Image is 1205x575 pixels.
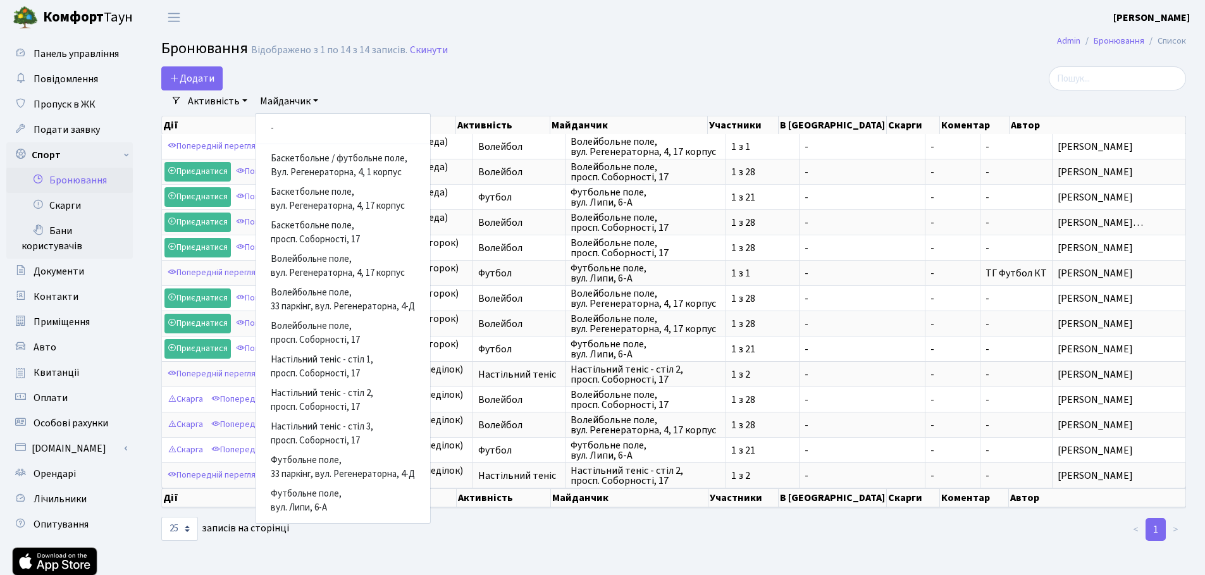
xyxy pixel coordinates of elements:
[1058,445,1181,455] span: [PERSON_NAME]
[805,243,920,253] span: -
[986,317,989,331] span: -
[478,167,560,177] span: Волейбол
[162,116,328,134] th: Дії
[256,119,430,139] a: -
[1058,218,1181,228] span: [PERSON_NAME]…
[162,488,329,507] th: Дії
[731,395,794,405] span: 1 з 28
[6,512,133,537] a: Опитування
[571,314,720,334] span: Волейбольне поле, вул. Регенераторна, 4, 17 корпус
[164,162,231,182] a: Приєднатися
[1058,344,1181,354] span: [PERSON_NAME]
[571,339,720,359] span: Футбольне поле, вул. Липи, 6-А
[1058,142,1181,152] span: [PERSON_NAME]
[6,385,133,411] a: Оплати
[34,290,78,304] span: Контакти
[731,445,794,455] span: 1 з 21
[6,66,133,92] a: Повідомлення
[1058,319,1181,329] span: [PERSON_NAME]
[1058,369,1181,380] span: [PERSON_NAME]
[6,168,133,193] a: Бронювання
[805,167,920,177] span: -
[161,66,223,90] button: Додати
[34,492,87,506] span: Лічильники
[930,294,975,304] span: -
[410,44,448,56] a: Скинути
[986,266,1047,280] span: ТГ Футбол КТ
[731,167,794,177] span: 1 з 28
[930,319,975,329] span: -
[731,218,794,228] span: 1 з 28
[930,369,975,380] span: -
[164,415,206,435] a: Скарга
[571,415,720,435] span: Волейбольне поле, вул. Регенераторна, 4, 17 корпус
[43,7,104,27] b: Комфорт
[478,369,560,380] span: Настільний теніс
[164,213,231,232] a: Приєднатися
[6,411,133,436] a: Особові рахунки
[731,268,794,278] span: 1 з 1
[1113,10,1190,25] a: [PERSON_NAME]
[6,284,133,309] a: Контакти
[164,263,264,283] a: Попередній перегляд
[986,165,989,179] span: -
[164,187,231,207] a: Приєднатися
[164,314,231,333] a: Приєднатися
[208,390,308,409] a: Попередній перегляд
[571,137,720,157] span: Волейбольне поле, вул. Регенераторна, 4, 17 корпус
[233,213,333,232] a: Попередній перегляд
[731,243,794,253] span: 1 з 28
[779,116,887,134] th: В [GEOGRAPHIC_DATA]
[986,443,989,457] span: -
[805,471,920,481] span: -
[6,218,133,259] a: Бани користувачів
[164,288,231,308] a: Приєднатися
[805,268,920,278] span: -
[1113,11,1190,25] b: [PERSON_NAME]
[986,216,989,230] span: -
[731,192,794,202] span: 1 з 21
[161,517,289,541] label: записів на сторінці
[930,167,975,177] span: -
[986,418,989,432] span: -
[6,461,133,486] a: Орендарі
[34,517,89,531] span: Опитування
[256,183,430,216] a: Баскетбольне поле,вул. Регенераторна, 4, 17 корпус
[930,395,975,405] span: -
[478,192,560,202] span: Футбол
[1058,294,1181,304] span: [PERSON_NAME]
[930,218,975,228] span: -
[930,268,975,278] span: -
[6,41,133,66] a: Панель управління
[164,364,264,384] a: Попередній перегляд
[478,471,560,481] span: Настільний теніс
[731,420,794,430] span: 1 з 28
[1058,243,1181,253] span: [PERSON_NAME]
[571,288,720,309] span: Волейбольне поле, вул. Регенераторна, 4, 17 корпус
[1058,167,1181,177] span: [PERSON_NAME]
[256,485,430,518] a: Футбольне поле,вул. Липи, 6-А
[805,294,920,304] span: -
[233,238,333,257] a: Попередній перегляд
[731,471,794,481] span: 1 з 2
[571,162,720,182] span: Волейбольне поле, просп. Соборності, 17
[478,445,560,455] span: Футбол
[805,420,920,430] span: -
[571,466,720,486] span: Настільний теніс - стіл 2, просп. Соборності, 17
[34,47,119,61] span: Панель управління
[208,440,308,460] a: Попередній перегляд
[805,395,920,405] span: -
[571,364,720,385] span: Настільний теніс - стіл 2, просп. Соборності, 17
[34,97,96,111] span: Пропуск в ЖК
[571,263,720,283] span: Футбольне поле, вул. Липи, 6-А
[158,7,190,28] button: Переключити навігацію
[256,451,430,485] a: Футбольне поле,33 паркінг, вул. Регенераторна, 4-Д
[256,350,430,384] a: Настільний теніс - стіл 1,просп. Соборності, 17
[34,467,76,481] span: Орендарі
[805,218,920,228] span: -
[233,162,333,182] a: Попередній перегляд
[478,243,560,253] span: Волейбол
[571,390,720,410] span: Волейбольне поле, просп. Соборності, 17
[1058,268,1181,278] span: [PERSON_NAME]
[930,471,975,481] span: -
